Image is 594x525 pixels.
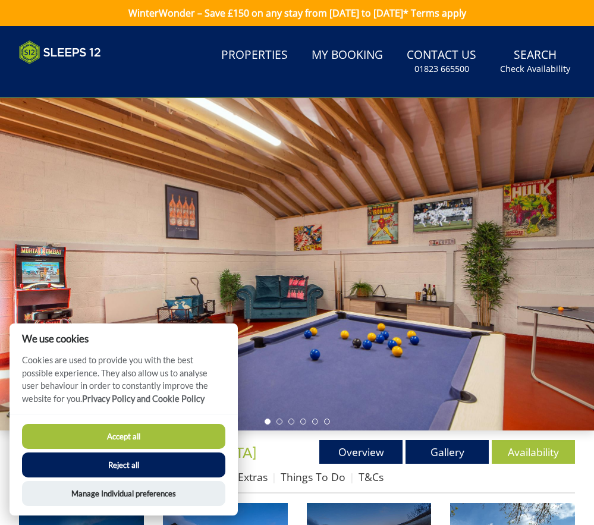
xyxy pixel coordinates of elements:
a: Contact Us01823 665500 [402,42,481,81]
a: Overview [319,440,403,464]
p: Cookies are used to provide you with the best possible experience. They also allow us to analyse ... [10,354,238,414]
h2: We use cookies [10,333,238,344]
a: Availability [492,440,575,464]
a: Things To Do [281,470,345,484]
a: Extras [238,470,268,484]
a: T&Cs [359,470,384,484]
a: Gallery [406,440,489,464]
a: SearchCheck Availability [495,42,575,81]
small: 01823 665500 [414,63,469,75]
button: Reject all [22,452,225,477]
img: Sleeps 12 [19,40,101,64]
iframe: Customer reviews powered by Trustpilot [13,71,138,81]
small: Check Availability [500,63,570,75]
button: Manage Individual preferences [22,481,225,506]
a: My Booking [307,42,388,69]
a: Properties [216,42,293,69]
a: Privacy Policy and Cookie Policy [82,394,205,404]
button: Accept all [22,424,225,449]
